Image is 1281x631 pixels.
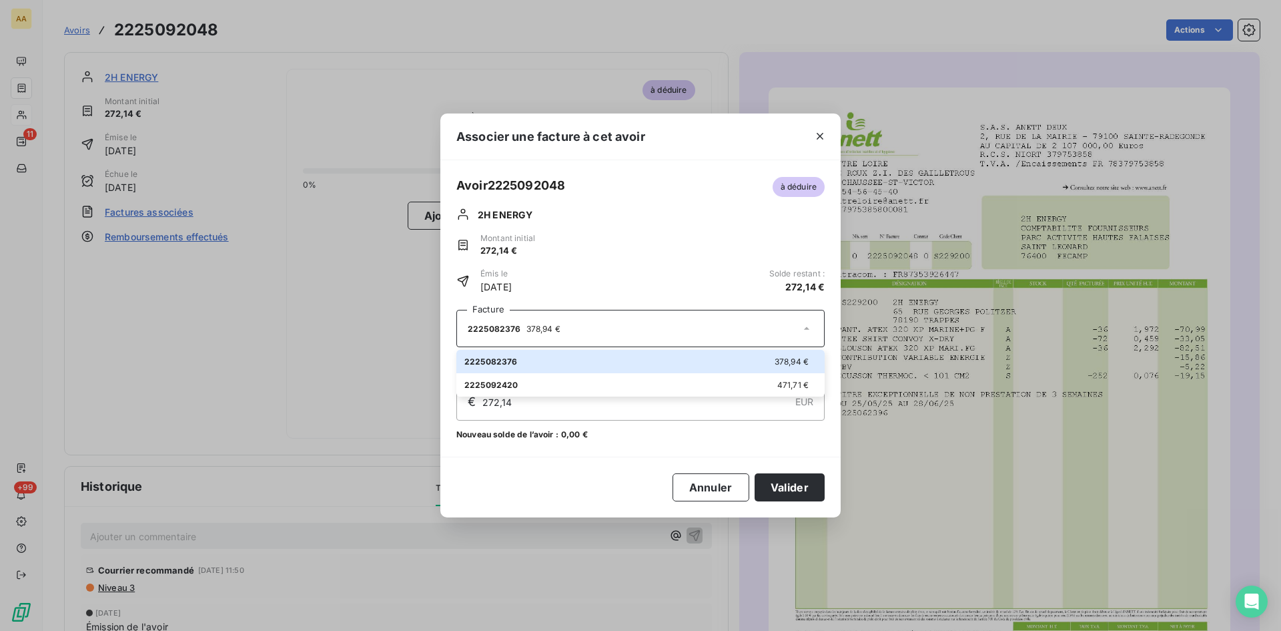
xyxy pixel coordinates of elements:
[468,324,521,334] span: 2225082376
[755,473,825,501] button: Valider
[785,280,825,294] span: 272,14 €
[526,324,560,334] span: 378,94 €
[673,473,749,501] button: Annuler
[480,244,535,258] span: 272,14 €
[1236,586,1268,618] div: Open Intercom Messenger
[480,232,535,244] span: Montant initial
[777,380,809,390] span: 471,71 €
[480,268,512,280] span: Émis le
[769,268,825,280] span: Solde restant :
[464,380,518,390] span: 2225092420
[456,128,645,146] span: Associer une facture à cet avoir
[480,280,512,294] span: [DATE]
[561,429,588,441] span: 0,00 €
[464,357,518,367] span: 2225082376
[773,177,825,197] span: à déduire
[456,176,565,194] span: Avoir 2225092048
[478,208,532,222] span: 2H ENERGY
[456,429,558,441] span: Nouveau solde de l’avoir :
[775,357,809,367] span: 378,94 €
